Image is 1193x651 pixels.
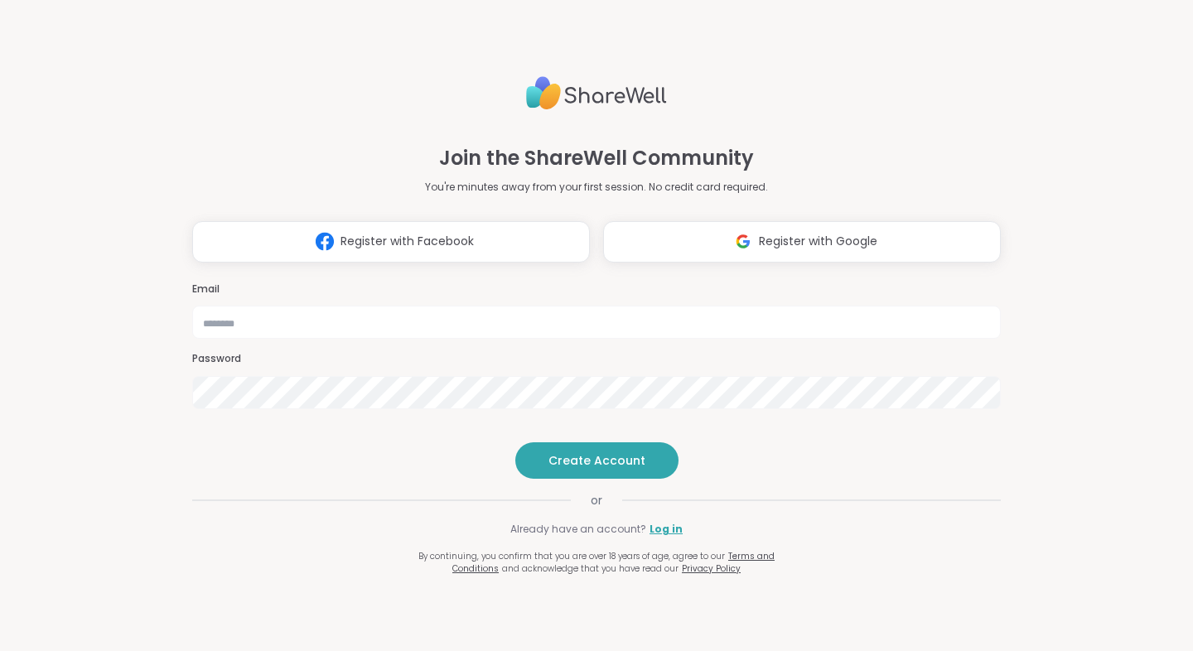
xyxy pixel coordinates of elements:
[418,550,725,562] span: By continuing, you confirm that you are over 18 years of age, agree to our
[548,452,645,469] span: Create Account
[682,562,741,575] a: Privacy Policy
[515,442,679,479] button: Create Account
[192,352,1001,366] h3: Password
[510,522,646,537] span: Already have an account?
[192,221,590,263] button: Register with Facebook
[502,562,679,575] span: and acknowledge that you have read our
[727,226,759,257] img: ShareWell Logomark
[526,70,667,117] img: ShareWell Logo
[425,180,768,195] p: You're minutes away from your first session. No credit card required.
[439,143,754,173] h1: Join the ShareWell Community
[650,522,683,537] a: Log in
[192,282,1001,297] h3: Email
[603,221,1001,263] button: Register with Google
[571,492,622,509] span: or
[759,233,877,250] span: Register with Google
[309,226,341,257] img: ShareWell Logomark
[452,550,775,575] a: Terms and Conditions
[341,233,474,250] span: Register with Facebook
